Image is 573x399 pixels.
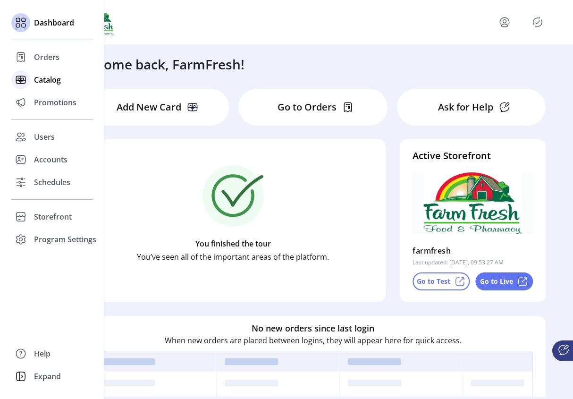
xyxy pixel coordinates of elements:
[252,322,374,334] h6: No new orders since last login
[530,15,545,30] button: Publisher Panel
[34,97,76,108] span: Promotions
[34,131,55,143] span: Users
[413,243,451,258] p: farmfresh
[417,276,450,286] p: Go to Test
[34,348,51,359] span: Help
[34,234,96,245] span: Program Settings
[438,100,493,114] p: Ask for Help
[74,54,244,74] h3: Welcome back, FarmFresh!
[497,15,512,30] button: menu
[413,149,533,163] h4: Active Storefront
[117,100,181,114] p: Add New Card
[278,100,337,114] p: Go to Orders
[34,51,59,63] span: Orders
[34,177,70,188] span: Schedules
[34,371,61,382] span: Expand
[34,211,72,222] span: Storefront
[137,251,329,263] p: You’ve seen all of the important areas of the platform.
[34,154,67,165] span: Accounts
[34,74,61,85] span: Catalog
[480,276,513,286] p: Go to Live
[195,238,271,249] p: You finished the tour
[413,258,504,267] p: Last updated: [DATE], 09:53:27 AM
[34,17,74,28] span: Dashboard
[165,334,462,346] p: When new orders are placed between logins, they will appear here for quick access.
